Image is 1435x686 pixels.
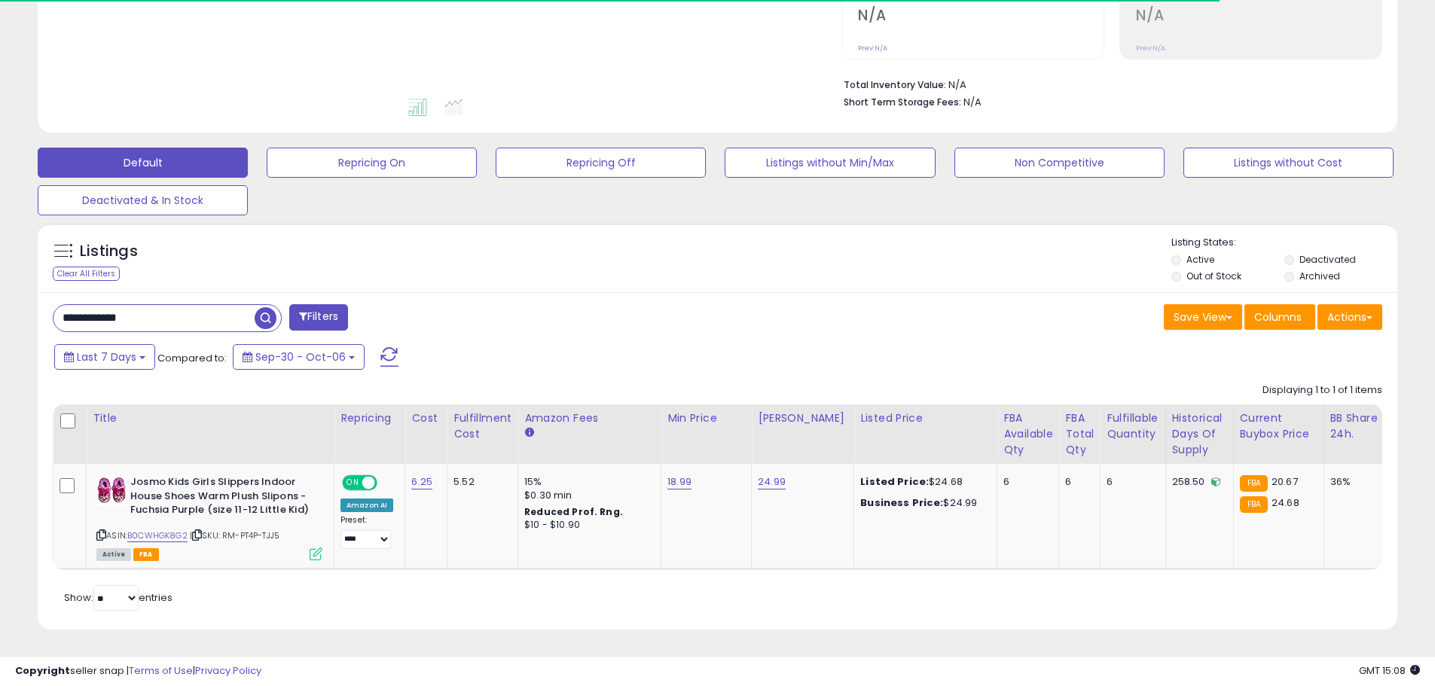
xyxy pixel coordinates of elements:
label: Deactivated [1299,253,1356,266]
span: Compared to: [157,351,227,365]
div: seller snap | | [15,664,261,678]
div: 5.52 [453,475,506,489]
a: 24.99 [758,474,786,489]
div: $24.68 [860,475,985,489]
span: 20.67 [1272,474,1298,489]
div: Historical Days Of Supply [1172,410,1227,458]
div: 36% [1330,475,1380,489]
small: Amazon Fees. [524,426,533,440]
div: ASIN: [96,475,322,559]
div: [PERSON_NAME] [758,410,847,426]
button: Repricing On [267,148,477,178]
button: Listings without Cost [1183,148,1394,178]
button: Listings without Min/Max [725,148,935,178]
label: Out of Stock [1186,270,1241,282]
div: Listed Price [860,410,991,426]
span: 24.68 [1272,495,1299,510]
a: 18.99 [667,474,692,489]
span: Columns [1254,309,1302,325]
b: Josmo Kids Girls Slippers Indoor House Shoes Warm Plush Slipons - Fuchsia Purple (size 11-12 Litt... [130,475,313,521]
span: OFF [375,477,399,489]
img: 51pIs4omuuL._SL40_.jpg [96,475,127,505]
button: Last 7 Days [54,344,155,370]
button: Repricing Off [496,148,706,178]
p: Listing States: [1171,236,1397,250]
div: Displaying 1 to 1 of 1 items [1262,383,1382,398]
span: Show: entries [64,590,173,605]
strong: Copyright [15,663,70,678]
span: Sep-30 - Oct-06 [255,349,346,364]
div: 6 [1107,475,1153,489]
b: Listed Price: [860,474,929,489]
span: | SKU: RM-PT4P-TJJ5 [190,529,279,541]
small: FBA [1240,496,1268,513]
button: Non Competitive [954,148,1165,178]
div: Fulfillment Cost [453,410,511,442]
a: 6.25 [411,474,432,489]
small: FBA [1240,475,1268,492]
button: Filters [289,304,348,331]
span: FBA [133,548,159,561]
span: ON [343,477,362,489]
button: Save View [1164,304,1242,330]
div: Fulfillable Quantity [1107,410,1159,442]
a: Privacy Policy [195,663,261,678]
div: Repricing [340,410,398,426]
h5: Listings [80,241,138,262]
div: Preset: [340,515,393,549]
a: Terms of Use [129,663,193,678]
div: Min Price [667,410,745,426]
div: Title [93,410,328,426]
div: $0.30 min [524,489,649,502]
label: Active [1186,253,1214,266]
div: 15% [524,475,649,489]
div: Amazon AI [340,498,393,512]
button: Default [38,148,248,178]
div: $24.99 [860,496,985,510]
span: All listings currently available for purchase on Amazon [96,548,131,561]
div: 6 [1065,475,1088,489]
b: Business Price: [860,495,943,510]
button: Deactivated & In Stock [38,185,248,215]
b: Reduced Prof. Rng. [524,505,623,518]
div: FBA Available Qty [1003,410,1052,458]
span: 2025-10-14 15:08 GMT [1359,663,1420,678]
button: Sep-30 - Oct-06 [233,344,365,370]
div: $10 - $10.90 [524,519,649,532]
div: Clear All Filters [53,267,120,281]
div: BB Share 24h. [1330,410,1385,442]
span: Last 7 Days [77,349,136,364]
div: Cost [411,410,441,426]
div: FBA Total Qty [1065,410,1094,458]
div: Current Buybox Price [1240,410,1317,442]
a: B0CWHGK8G2 [127,529,188,542]
div: Amazon Fees [524,410,655,426]
div: 6 [1003,475,1047,489]
label: Archived [1299,270,1340,282]
div: 258.50 [1172,475,1222,489]
button: Columns [1244,304,1315,330]
button: Actions [1317,304,1382,330]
